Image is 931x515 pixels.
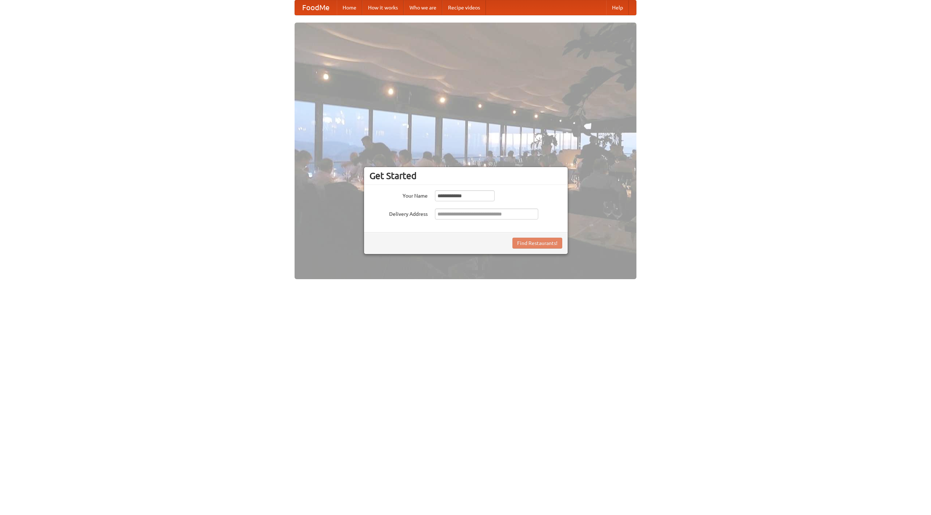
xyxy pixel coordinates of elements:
label: Your Name [369,190,428,199]
h3: Get Started [369,170,562,181]
a: Home [337,0,362,15]
button: Find Restaurants! [512,238,562,249]
a: Help [606,0,629,15]
a: FoodMe [295,0,337,15]
a: Who we are [404,0,442,15]
label: Delivery Address [369,209,428,218]
a: Recipe videos [442,0,486,15]
a: How it works [362,0,404,15]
